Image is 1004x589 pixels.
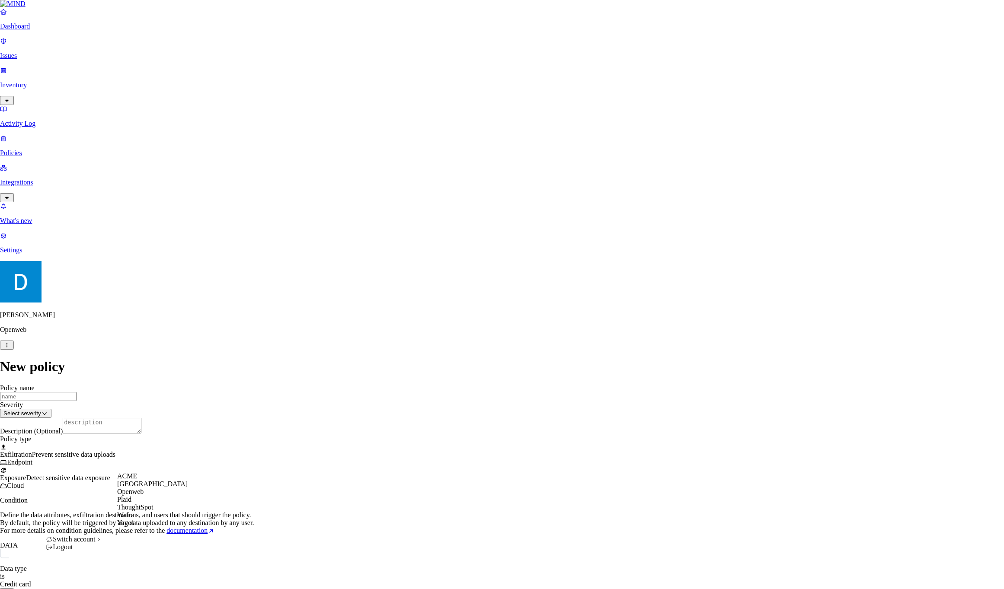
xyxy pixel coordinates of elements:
span: Wafra [117,511,134,519]
span: Switch account [53,535,95,543]
span: Plaid [117,496,131,503]
span: ThoughtSpot [117,503,153,511]
span: Yageo [117,519,134,526]
div: Logout [46,543,102,551]
span: [GEOGRAPHIC_DATA] [117,480,188,487]
span: Openweb [117,488,144,495]
span: ACME [117,472,137,480]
